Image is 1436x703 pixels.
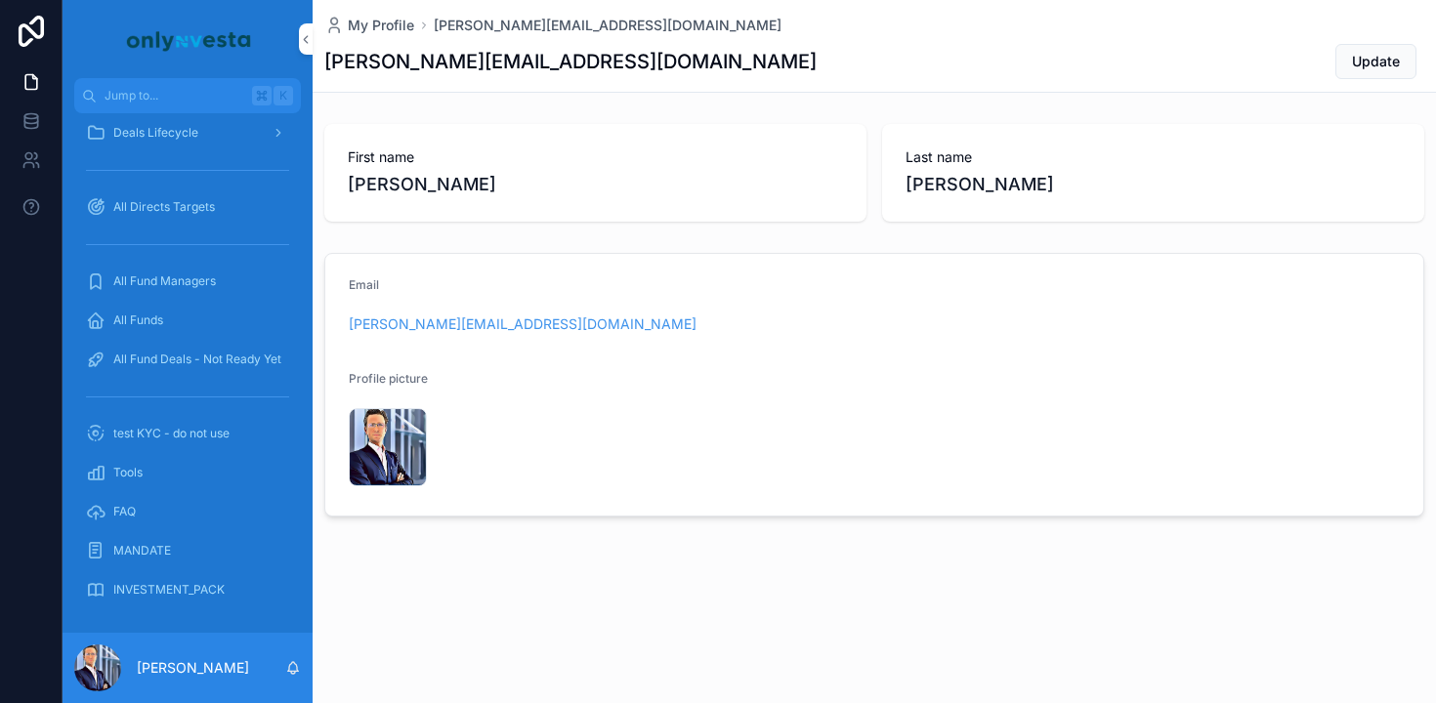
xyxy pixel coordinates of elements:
[137,658,249,678] p: [PERSON_NAME]
[113,351,281,367] span: All Fund Deals - Not Ready Yet
[123,23,252,55] img: App logo
[74,455,301,490] a: Tools
[113,312,163,328] span: All Funds
[349,371,428,386] span: Profile picture
[74,572,301,607] a: INVESTMENT_PACK
[74,416,301,451] a: test KYC - do not use
[1352,52,1400,71] span: Update
[113,273,216,289] span: All Fund Managers
[113,543,171,558] span: MANDATE
[74,494,301,529] a: FAQ
[349,314,697,334] a: [PERSON_NAME][EMAIL_ADDRESS][DOMAIN_NAME]
[74,189,301,225] a: All Directs Targets
[113,465,143,480] span: Tools
[113,199,215,215] span: All Directs Targets
[324,48,817,75] h1: [PERSON_NAME][EMAIL_ADDRESS][DOMAIN_NAME]
[324,16,414,35] a: My Profile
[74,533,301,568] a: MANDATE
[74,342,301,377] a: All Fund Deals - Not Ready Yet
[74,264,301,299] a: All Fund Managers
[348,16,414,35] span: My Profile
[113,125,198,141] span: Deals Lifecycle
[906,147,1401,167] span: Last name
[113,426,230,441] span: test KYC - do not use
[113,504,136,519] span: FAQ
[1335,44,1416,79] button: Update
[105,88,244,103] span: Jump to...
[74,115,301,150] a: Deals Lifecycle
[275,88,291,103] span: K
[348,147,843,167] span: First name
[348,171,843,198] span: [PERSON_NAME]
[349,277,379,292] span: Email
[906,171,1401,198] span: [PERSON_NAME]
[113,582,225,598] span: INVESTMENT_PACK
[63,113,313,633] div: scrollable content
[74,78,301,113] button: Jump to...K
[434,16,781,35] a: [PERSON_NAME][EMAIL_ADDRESS][DOMAIN_NAME]
[74,303,301,338] a: All Funds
